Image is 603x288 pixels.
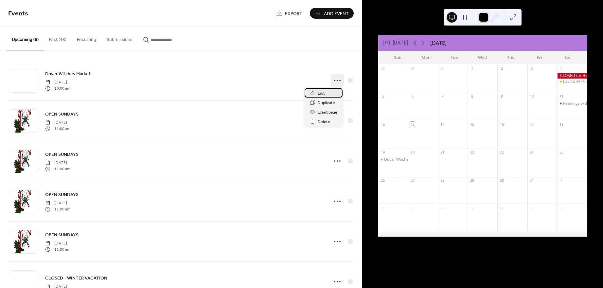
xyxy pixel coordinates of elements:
[470,122,474,127] div: 15
[499,94,504,99] div: 9
[101,27,138,50] button: Submissions
[380,150,385,155] div: 19
[410,178,415,183] div: 27
[557,73,587,79] div: CLOSED for Haunted Hillsborough
[470,178,474,183] div: 29
[440,150,445,155] div: 21
[557,79,587,84] div: Haunted Hillsborough
[45,241,70,246] span: [DATE]
[45,111,79,118] span: OPEN SUNDAYS
[45,110,79,118] a: OPEN SUNDAYS
[380,206,385,210] div: 2
[8,7,28,20] span: Events
[499,178,504,183] div: 30
[499,122,504,127] div: 16
[559,178,564,183] div: 1
[380,122,385,127] div: 12
[440,178,445,183] div: 28
[45,71,91,78] span: Dover Witches Market
[285,10,302,17] span: Export
[529,66,534,71] div: 3
[45,274,107,282] a: CLOSED - WINTER VACATION
[384,157,425,162] div: Dover Witches Market
[430,39,447,47] div: [DATE]
[525,51,554,64] div: Fri
[7,27,44,50] button: Upcoming (6)
[45,191,79,198] a: OPEN SUNDAYS
[529,150,534,155] div: 24
[45,80,70,85] span: [DATE]
[529,178,534,183] div: 31
[380,66,385,71] div: 28
[383,51,412,64] div: Sun
[44,27,72,50] button: Past (48)
[410,66,415,71] div: 29
[470,150,474,155] div: 22
[45,231,79,239] a: OPEN SUNDAYS
[470,94,474,99] div: 8
[318,118,330,125] span: Delete
[440,66,445,71] div: 30
[559,122,564,127] div: 18
[410,94,415,99] div: 6
[380,94,385,99] div: 5
[553,51,582,64] div: Sat
[529,122,534,127] div: 17
[45,85,70,91] span: 10:00 am
[557,101,587,106] div: Readings with Priestess Bashira
[45,246,70,252] span: 11:00 am
[271,8,307,19] a: Export
[318,99,335,106] span: Duplicate
[318,90,325,97] span: Edit
[440,206,445,210] div: 4
[499,150,504,155] div: 23
[440,51,469,64] div: Tue
[470,206,474,210] div: 5
[45,232,79,239] span: OPEN SUNDAYS
[529,206,534,210] div: 7
[563,79,603,84] div: [GEOGRAPHIC_DATA]
[440,122,445,127] div: 14
[497,51,525,64] div: Thu
[45,206,70,212] span: 11:00 am
[559,66,564,71] div: 4
[380,178,385,183] div: 26
[499,206,504,210] div: 6
[45,160,70,166] span: [DATE]
[412,51,440,64] div: Mon
[45,70,91,78] a: Dover Witches Market
[324,10,349,17] span: Add Event
[45,126,70,132] span: 11:00 am
[410,122,415,127] div: 13
[470,66,474,71] div: 1
[45,166,70,172] span: 11:00 am
[410,206,415,210] div: 3
[529,94,534,99] div: 10
[72,27,101,50] button: Recurring
[559,206,564,210] div: 8
[378,157,408,162] div: Dover Witches Market
[318,109,337,116] span: Event page
[45,275,107,282] span: CLOSED - WINTER VACATION
[440,94,445,99] div: 7
[310,8,354,19] button: Add Event
[410,150,415,155] div: 20
[499,66,504,71] div: 2
[45,120,70,126] span: [DATE]
[559,94,564,99] div: 11
[45,151,79,158] a: OPEN SUNDAYS
[45,200,70,206] span: [DATE]
[559,150,564,155] div: 25
[469,51,497,64] div: Wed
